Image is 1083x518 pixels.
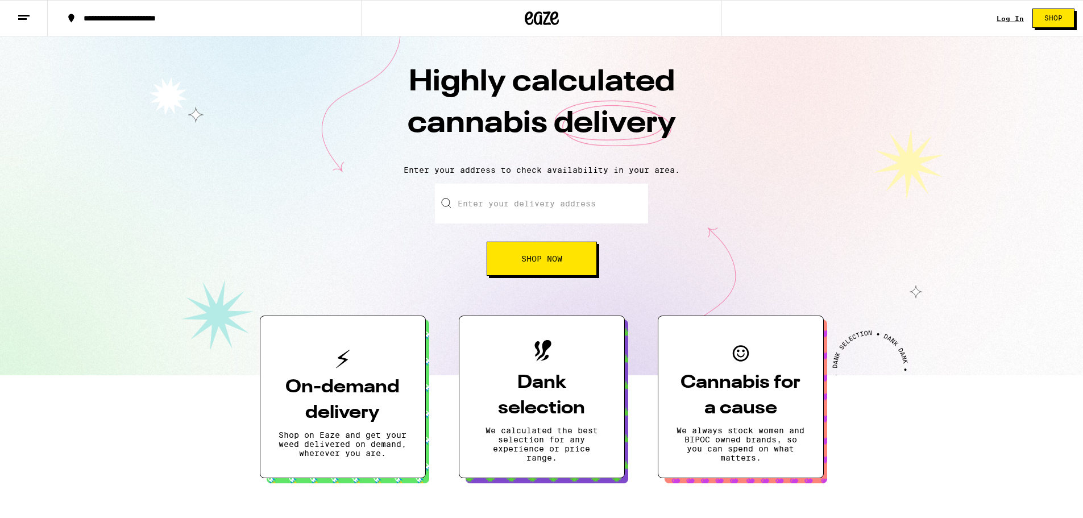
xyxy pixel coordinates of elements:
[1044,15,1063,22] span: Shop
[279,375,407,426] h3: On-demand delivery
[478,370,606,421] h3: Dank selection
[279,430,407,458] p: Shop on Eaze and get your weed delivered on demand, wherever you are.
[1032,9,1074,28] button: Shop
[343,62,741,156] h1: Highly calculated cannabis delivery
[459,316,625,478] button: Dank selectionWe calculated the best selection for any experience or price range.
[435,184,648,223] input: Enter your delivery address
[677,426,805,462] p: We always stock women and BIPOC owned brands, so you can spend on what matters.
[487,242,597,276] button: Shop Now
[11,165,1072,175] p: Enter your address to check availability in your area.
[478,426,606,462] p: We calculated the best selection for any experience or price range.
[658,316,824,478] button: Cannabis for a causeWe always stock women and BIPOC owned brands, so you can spend on what matters.
[997,15,1024,22] div: Log In
[260,316,426,478] button: On-demand deliveryShop on Eaze and get your weed delivered on demand, wherever you are.
[677,370,805,421] h3: Cannabis for a cause
[521,255,562,263] span: Shop Now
